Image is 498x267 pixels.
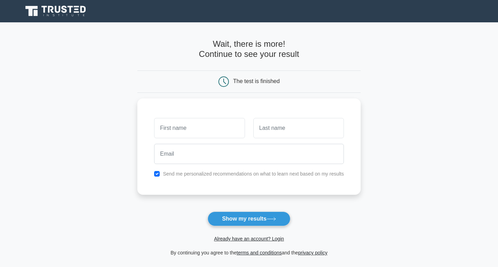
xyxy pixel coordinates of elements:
[214,236,284,242] a: Already have an account? Login
[253,118,344,138] input: Last name
[154,118,245,138] input: First name
[163,171,344,177] label: Send me personalized recommendations on what to learn next based on my results
[237,250,282,255] a: terms and conditions
[133,249,365,257] div: By continuing you agree to the and the
[154,144,344,164] input: Email
[298,250,327,255] a: privacy policy
[137,39,361,59] h4: Wait, there is more! Continue to see your result
[233,78,280,84] div: The test is finished
[208,212,290,226] button: Show my results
